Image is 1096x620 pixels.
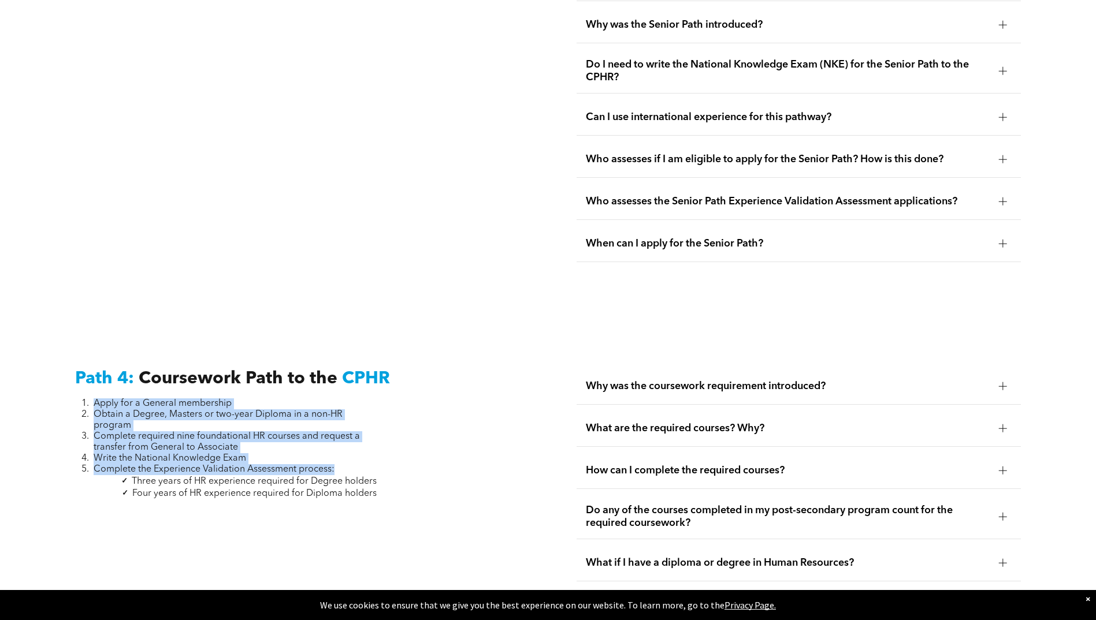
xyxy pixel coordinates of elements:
[132,489,377,498] span: Four years of HR experience required for Diploma holders
[94,432,360,452] span: Complete required nine foundational HR courses and request a transfer from General to Associate
[586,237,990,250] span: When can I apply for the Senior Path?
[586,195,990,208] span: Who assesses the Senior Path Experience Validation Assessment applications?
[586,58,990,84] span: Do I need to write the National Knowledge Exam (NKE) for the Senior Path to the CPHR?
[586,111,990,124] span: Can I use international experience for this pathway?
[586,153,990,166] span: Who assesses if I am eligible to apply for the Senior Path? How is this done?
[586,380,990,393] span: Why was the coursework requirement introduced?
[94,465,335,474] span: Complete the Experience Validation Assessment process:
[342,370,390,387] span: CPHR
[94,399,232,408] span: Apply for a General membership
[586,556,990,569] span: What if I have a diploma or degree in Human Resources?
[94,454,246,463] span: Write the National Knowledge Exam
[94,410,343,430] span: Obtain a Degree, Masters or two-year Diploma in a non-HR program
[132,477,377,486] span: Three years of HR experience required for Degree holders
[75,370,134,387] span: Path 4:
[586,464,990,477] span: How can I complete the required courses?
[1086,593,1090,604] div: Dismiss notification
[586,422,990,435] span: What are the required courses? Why?
[586,504,990,529] span: Do any of the courses completed in my post-secondary program count for the required coursework?
[139,370,337,387] span: Coursework Path to the
[725,599,776,611] a: Privacy Page.
[586,18,990,31] span: Why was the Senior Path introduced?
